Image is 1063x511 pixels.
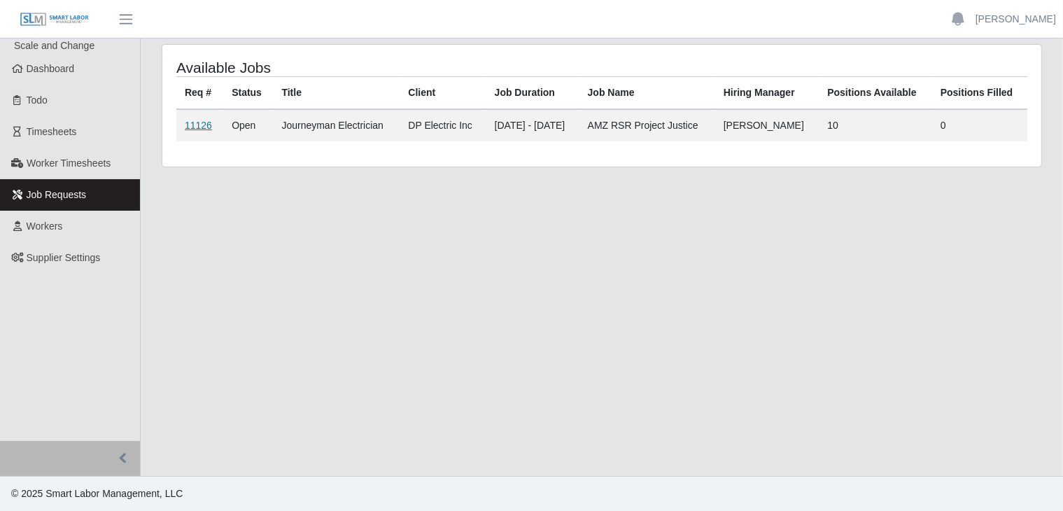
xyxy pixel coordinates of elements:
[715,109,819,141] td: [PERSON_NAME]
[715,77,819,110] th: Hiring Manager
[819,109,932,141] td: 10
[273,109,400,141] td: Journeyman Electrician
[27,157,111,169] span: Worker Timesheets
[819,77,932,110] th: Positions Available
[27,126,77,137] span: Timesheets
[223,77,273,110] th: Status
[27,63,75,74] span: Dashboard
[11,488,183,499] span: © 2025 Smart Labor Management, LLC
[579,109,715,141] td: AMZ RSR Project Justice
[27,189,87,200] span: Job Requests
[976,12,1056,27] a: [PERSON_NAME]
[27,94,48,106] span: Todo
[185,120,212,131] a: 11126
[273,77,400,110] th: Title
[932,109,1027,141] td: 0
[14,40,94,51] span: Scale and Change
[176,59,519,76] h4: Available Jobs
[579,77,715,110] th: Job Name
[20,12,90,27] img: SLM Logo
[400,109,486,141] td: DP Electric Inc
[27,252,101,263] span: Supplier Settings
[400,77,486,110] th: Client
[932,77,1027,110] th: Positions Filled
[486,109,579,141] td: [DATE] - [DATE]
[27,220,63,232] span: Workers
[486,77,579,110] th: Job Duration
[176,77,223,110] th: Req #
[223,109,273,141] td: Open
